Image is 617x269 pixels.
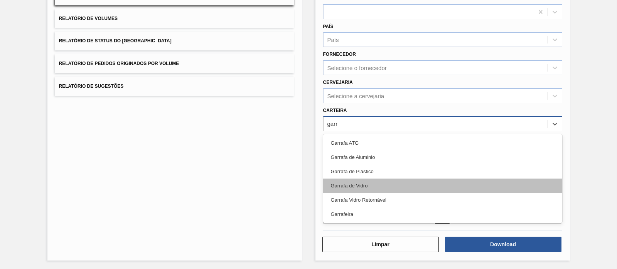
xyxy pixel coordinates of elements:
button: Relatório de Status do [GEOGRAPHIC_DATA] [55,32,294,50]
button: Relatório de Volumes [55,9,294,28]
div: Garrafeira [323,207,562,221]
span: Relatório de Sugestões [59,84,124,89]
label: Carteira [323,108,347,113]
label: Fornecedor [323,52,356,57]
div: Selecione a cervejaria [327,92,384,99]
button: Relatório de Pedidos Originados por Volume [55,54,294,73]
button: Relatório de Sugestões [55,77,294,96]
div: País [327,37,339,43]
div: Garrafa de Vidro [323,179,562,193]
button: Download [445,237,561,252]
span: Relatório de Pedidos Originados por Volume [59,61,179,66]
div: Garrafa Vidro Retornável [323,193,562,207]
span: Relatório de Status do [GEOGRAPHIC_DATA] [59,38,172,43]
div: Garrafa de Aluminio [323,150,562,164]
span: Relatório de Volumes [59,16,118,21]
label: País [323,24,334,29]
button: Limpar [322,237,439,252]
div: Selecione o fornecedor [327,65,387,71]
label: Cervejaria [323,80,353,85]
div: Garrafa ATG [323,136,562,150]
div: Garrafa de Plástico [323,164,562,179]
